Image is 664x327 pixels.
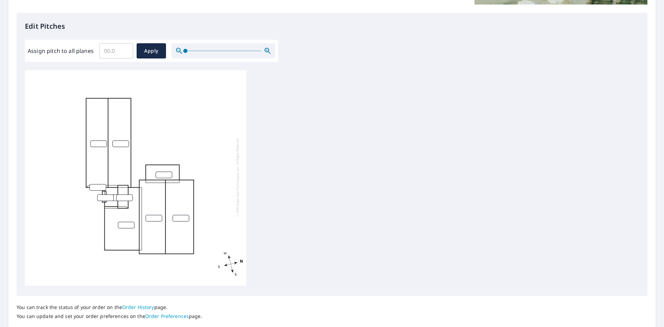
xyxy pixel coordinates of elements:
[137,43,166,58] button: Apply
[99,41,133,61] input: 00.0
[17,304,202,310] p: You can track the status of your order on the page.
[28,47,94,55] label: Assign pitch to all planes
[25,21,639,31] p: Edit Pitches
[17,313,202,319] p: You can update and set your order preferences on the page.
[145,313,189,319] a: Order Preferences
[122,304,154,310] a: Order History
[142,47,160,55] span: Apply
